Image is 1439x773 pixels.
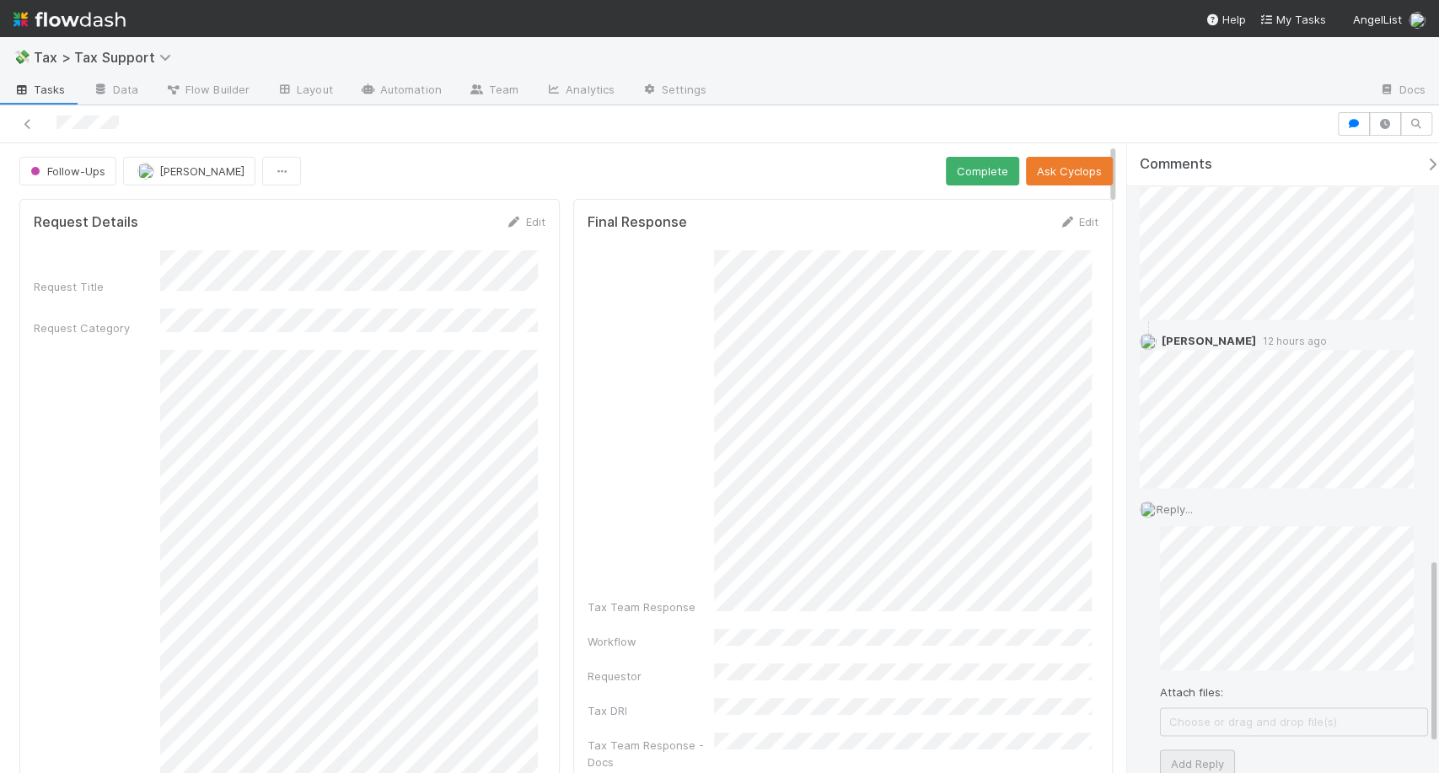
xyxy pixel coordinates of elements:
div: Request Category [34,319,160,336]
div: Tax DRI [588,702,714,719]
a: Team [455,78,532,105]
span: Follow-Ups [27,164,105,178]
span: Choose or drag and drop file(s) [1161,708,1427,735]
a: Layout [263,78,346,105]
button: [PERSON_NAME] [123,157,255,185]
a: Analytics [532,78,628,105]
span: Tax > Tax Support [34,49,180,66]
img: avatar_6daca87a-2c2e-4848-8ddb-62067031c24f.png [1140,333,1157,350]
span: My Tasks [1259,13,1326,26]
span: 💸 [13,50,30,64]
img: logo-inverted-e16ddd16eac7371096b0.svg [13,5,126,34]
h5: Request Details [34,214,138,231]
div: Tax Team Response - Docs [588,737,714,770]
button: Complete [946,157,1019,185]
button: Follow-Ups [19,157,116,185]
span: Reply... [1157,502,1193,516]
div: Request Title [34,278,160,295]
a: My Tasks [1259,11,1326,28]
span: Flow Builder [165,81,250,98]
h5: Final Response [588,214,687,231]
a: Settings [628,78,720,105]
label: Attach files: [1160,684,1223,701]
img: avatar_66854b90-094e-431f-b713-6ac88429a2b8.png [1140,501,1157,518]
a: Docs [1366,78,1439,105]
span: Comments [1140,156,1212,173]
span: AngelList [1353,13,1402,26]
a: Data [79,78,152,105]
div: Workflow [588,633,714,650]
span: [PERSON_NAME] [159,164,244,178]
div: Help [1205,11,1246,28]
span: 12 hours ago [1256,335,1327,347]
a: Automation [346,78,455,105]
a: Edit [506,215,545,228]
span: Tasks [13,81,66,98]
a: Edit [1059,215,1098,228]
span: [PERSON_NAME] [1162,334,1256,347]
img: avatar_66854b90-094e-431f-b713-6ac88429a2b8.png [1409,12,1426,29]
div: Tax Team Response [588,599,714,615]
img: avatar_6daca87a-2c2e-4848-8ddb-62067031c24f.png [137,163,154,180]
a: Flow Builder [152,78,263,105]
div: Requestor [588,668,714,684]
button: Ask Cyclops [1026,157,1113,185]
